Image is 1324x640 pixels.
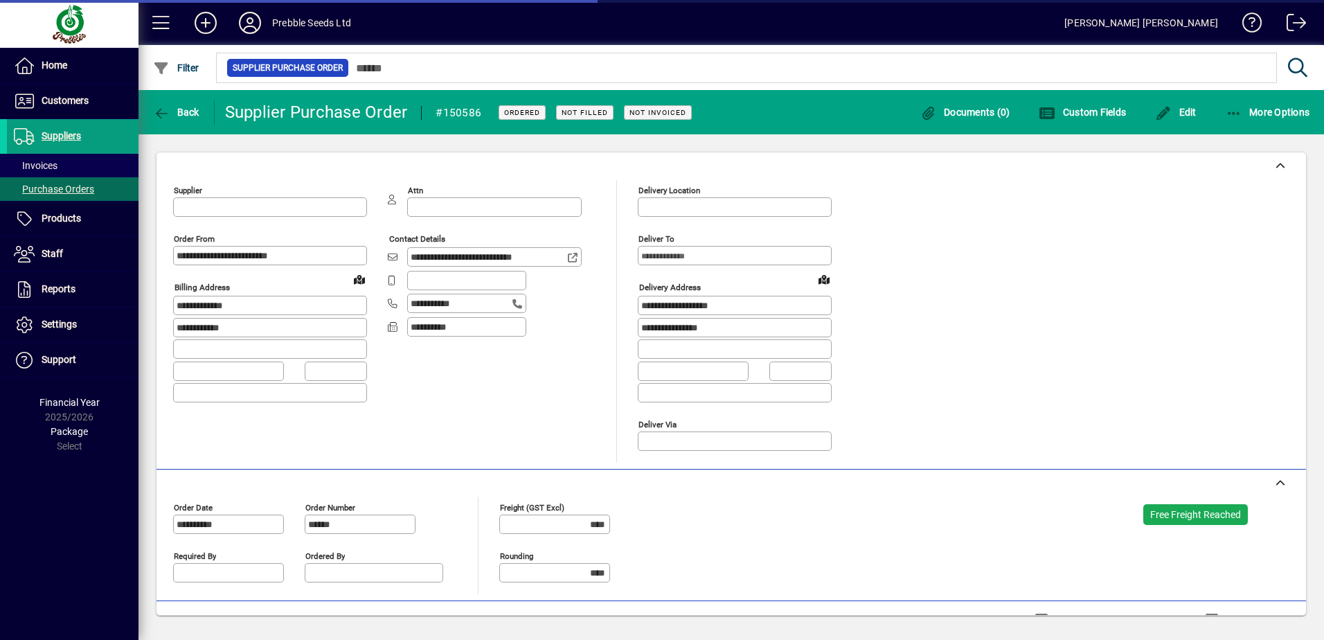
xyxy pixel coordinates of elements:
button: Profile [228,10,272,35]
a: Home [7,48,138,83]
mat-label: Order date [174,502,213,512]
a: Reports [7,272,138,307]
mat-label: Ordered by [305,551,345,560]
mat-label: Delivery Location [638,186,700,195]
span: Supplier Purchase Order [233,61,343,75]
span: Edit [1155,107,1197,118]
mat-label: Attn [408,186,423,195]
mat-label: Deliver To [638,234,674,244]
button: More Options [1222,100,1314,125]
a: Logout [1276,3,1307,48]
mat-label: Order from [174,234,215,244]
span: Documents (0) [920,107,1010,118]
div: Supplier Purchase Order [225,101,408,123]
a: Products [7,202,138,236]
span: Ordered [504,108,540,117]
span: More Options [1226,107,1310,118]
span: Financial Year [39,397,100,408]
div: [PERSON_NAME] [PERSON_NAME] [1064,12,1218,34]
mat-label: Deliver via [638,419,677,429]
mat-label: Order number [305,502,355,512]
mat-label: Required by [174,551,216,560]
button: Filter [150,55,203,80]
span: Products [42,213,81,224]
a: Customers [7,84,138,118]
span: Support [42,354,76,365]
span: Purchase Orders [14,184,94,195]
label: Show Line Volumes/Weights [1051,613,1181,627]
span: Custom Fields [1039,107,1126,118]
div: Prebble Seeds Ltd [272,12,351,34]
a: Invoices [7,154,138,177]
span: Not Filled [562,108,608,117]
label: Compact View [1222,613,1289,627]
button: Add [184,10,228,35]
a: Settings [7,308,138,342]
button: Custom Fields [1035,100,1129,125]
span: Staff [42,248,63,259]
span: Invoices [14,160,57,171]
button: Edit [1152,100,1200,125]
mat-label: Supplier [174,186,202,195]
a: View on map [813,268,835,290]
a: Knowledge Base [1232,3,1262,48]
div: #150586 [436,102,481,124]
mat-label: Freight (GST excl) [500,502,564,512]
span: Free Freight Reached [1150,509,1241,520]
span: Customers [42,95,89,106]
span: Settings [42,319,77,330]
span: Not Invoiced [629,108,686,117]
span: Reports [42,283,75,294]
span: Package [51,426,88,437]
mat-label: Rounding [500,551,533,560]
a: Support [7,343,138,377]
span: Home [42,60,67,71]
button: Back [150,100,203,125]
span: Back [153,107,199,118]
a: View on map [348,268,370,290]
button: Documents (0) [917,100,1014,125]
span: Suppliers [42,130,81,141]
span: Filter [153,62,199,73]
app-page-header-button: Back [138,100,215,125]
a: Staff [7,237,138,272]
a: Purchase Orders [7,177,138,201]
